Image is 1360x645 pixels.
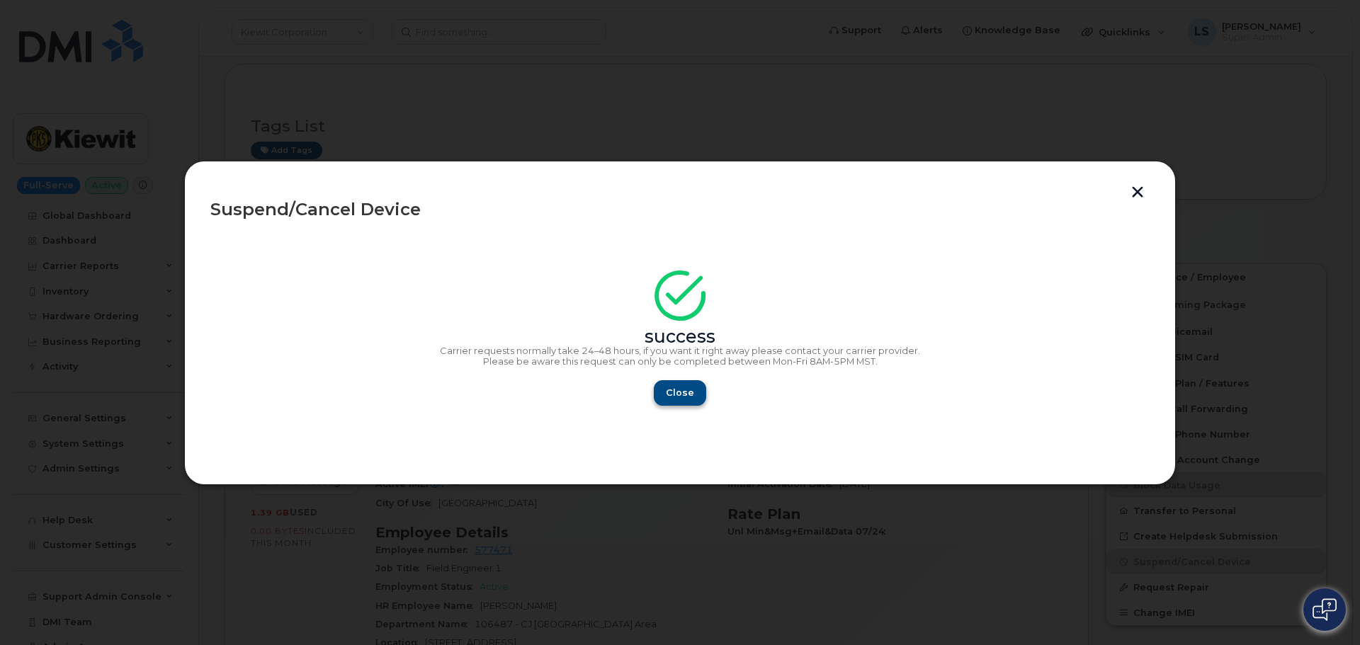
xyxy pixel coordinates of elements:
div: success [210,331,1150,343]
div: Suspend/Cancel Device [210,201,1150,218]
p: Please be aware this request can only be completed between Mon-Fri 8AM-5PM MST. [210,356,1150,367]
p: Carrier requests normally take 24–48 hours, if you want it right away please contact your carrier... [210,346,1150,357]
span: Close [666,386,694,399]
img: Open chat [1313,598,1337,621]
button: Close [654,380,706,406]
